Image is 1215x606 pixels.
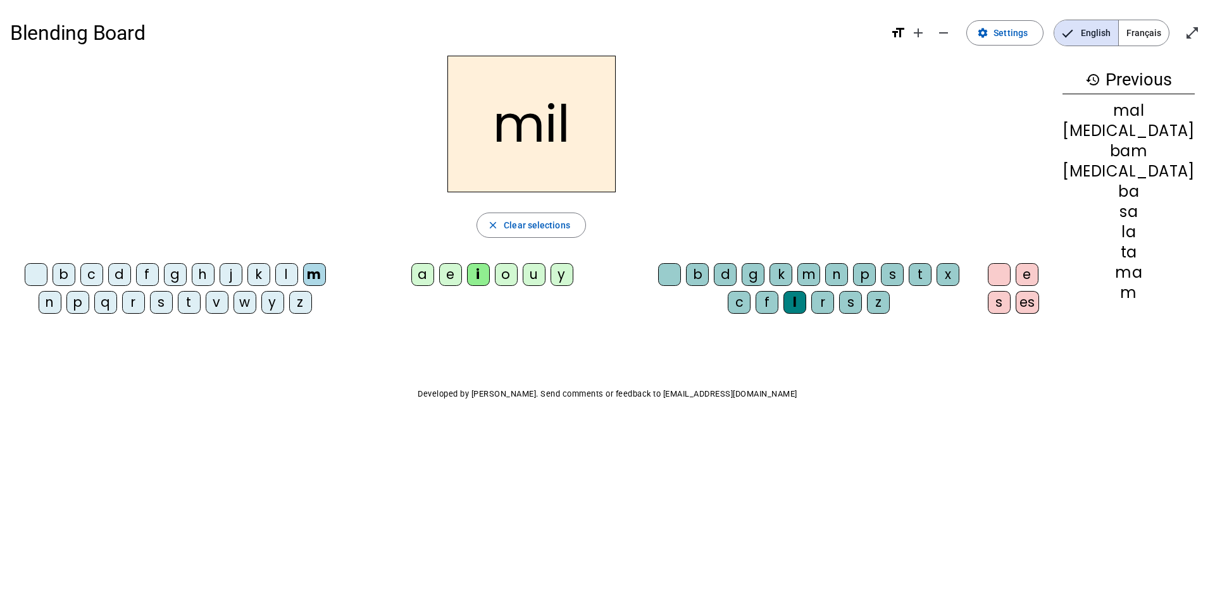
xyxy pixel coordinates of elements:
mat-icon: remove [936,25,951,40]
div: bam [1062,144,1195,159]
div: g [742,263,764,286]
button: Decrease font size [931,20,956,46]
div: b [686,263,709,286]
div: u [523,263,545,286]
p: Developed by [PERSON_NAME]. Send comments or feedback to [EMAIL_ADDRESS][DOMAIN_NAME] [10,386,1205,402]
div: a [411,263,434,286]
div: sa [1062,204,1195,220]
div: ta [1062,245,1195,260]
div: k [769,263,792,286]
div: ma [1062,265,1195,280]
div: c [80,263,103,286]
div: s [150,291,173,314]
span: English [1054,20,1118,46]
div: [MEDICAL_DATA] [1062,164,1195,179]
div: n [825,263,848,286]
div: y [551,263,573,286]
button: Increase font size [906,20,931,46]
div: t [909,263,931,286]
div: d [714,263,737,286]
div: v [206,291,228,314]
div: q [94,291,117,314]
div: s [988,291,1011,314]
button: Settings [966,20,1044,46]
mat-icon: close [487,220,499,231]
div: p [66,291,89,314]
h2: mil [447,56,616,192]
h3: Previous [1062,66,1195,94]
div: e [439,263,462,286]
div: h [192,263,215,286]
div: s [881,263,904,286]
div: t [178,291,201,314]
div: f [136,263,159,286]
div: m [1062,285,1195,300]
div: e [1016,263,1038,286]
div: es [1016,291,1039,314]
mat-icon: history [1085,72,1100,87]
mat-icon: format_size [890,25,906,40]
div: b [53,263,75,286]
mat-icon: settings [977,27,988,39]
h1: Blending Board [10,13,880,53]
div: j [220,263,242,286]
div: l [783,291,806,314]
div: d [108,263,131,286]
div: i [467,263,490,286]
div: p [853,263,876,286]
div: [MEDICAL_DATA] [1062,123,1195,139]
div: y [261,291,284,314]
div: mal [1062,103,1195,118]
div: g [164,263,187,286]
div: r [811,291,834,314]
div: c [728,291,751,314]
div: s [839,291,862,314]
mat-icon: open_in_full [1185,25,1200,40]
div: w [234,291,256,314]
div: ba [1062,184,1195,199]
div: n [39,291,61,314]
div: m [797,263,820,286]
div: x [937,263,959,286]
mat-icon: add [911,25,926,40]
span: Settings [994,25,1028,40]
div: la [1062,225,1195,240]
span: Clear selections [504,218,570,233]
span: Français [1119,20,1169,46]
mat-button-toggle-group: Language selection [1054,20,1169,46]
button: Clear selections [477,213,586,238]
div: m [303,263,326,286]
div: z [867,291,890,314]
div: f [756,291,778,314]
div: l [275,263,298,286]
div: r [122,291,145,314]
div: z [289,291,312,314]
div: o [495,263,518,286]
div: k [247,263,270,286]
button: Enter full screen [1180,20,1205,46]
